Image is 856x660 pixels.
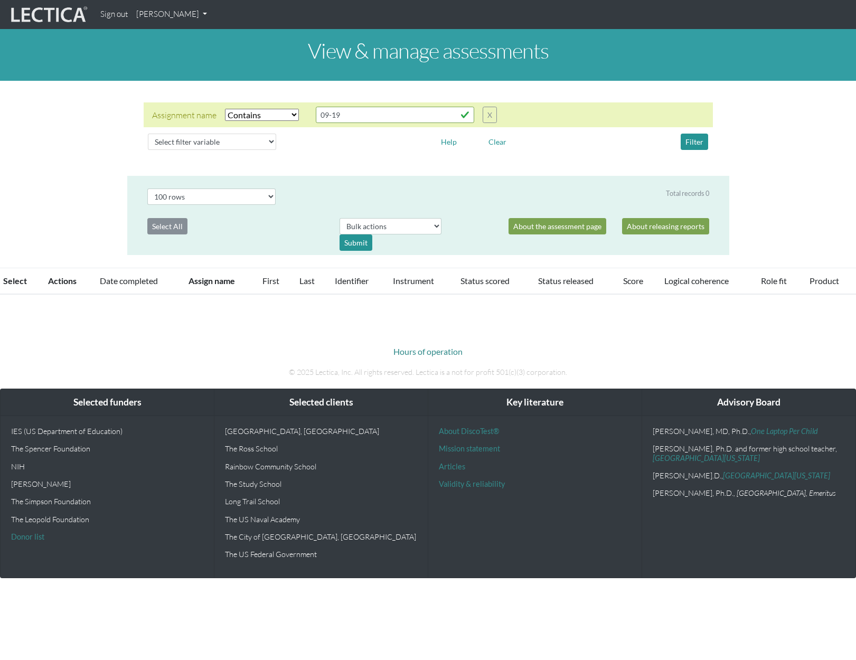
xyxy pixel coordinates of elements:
[135,366,721,378] p: © 2025 Lectica, Inc. All rights reserved. Lectica is a not for profit 501(c)(3) corporation.
[11,427,203,436] p: IES (US Department of Education)
[439,444,500,453] a: Mission statement
[182,268,256,295] th: Assign name
[96,4,132,25] a: Sign out
[439,479,505,488] a: Validity & reliability
[393,276,434,286] a: Instrument
[733,488,836,497] em: , [GEOGRAPHIC_DATA], Emeritus
[538,276,594,286] a: Status released
[11,462,203,471] p: NIH
[439,462,465,471] a: Articles
[761,276,787,286] a: Role fit
[653,427,845,436] p: [PERSON_NAME], MD, Ph.D.,
[642,389,855,416] div: Advisory Board
[335,276,369,286] a: Identifier
[11,532,44,541] a: Donor list
[225,515,417,524] p: The US Naval Academy
[623,276,643,286] a: Score
[132,4,211,25] a: [PERSON_NAME]
[225,427,417,436] p: [GEOGRAPHIC_DATA], [GEOGRAPHIC_DATA]
[653,471,845,480] p: [PERSON_NAME].D.,
[299,276,315,286] a: Last
[11,479,203,488] p: [PERSON_NAME]
[751,427,818,436] a: One Laptop Per Child
[483,107,497,123] button: X
[100,276,158,286] a: Date completed
[147,218,187,234] button: Select All
[622,218,709,234] a: About releasing reports
[484,134,511,150] button: Clear
[225,532,417,541] p: The City of [GEOGRAPHIC_DATA], [GEOGRAPHIC_DATA]
[340,234,372,251] div: Submit
[11,444,203,453] p: The Spencer Foundation
[666,188,709,199] div: Total records 0
[664,276,729,286] a: Logical coherence
[225,550,417,559] p: The US Federal Government
[225,497,417,506] p: Long Trail School
[653,488,845,497] p: [PERSON_NAME], Ph.D.
[653,454,760,463] a: [GEOGRAPHIC_DATA][US_STATE]
[393,346,463,356] a: Hours of operation
[723,471,830,480] a: [GEOGRAPHIC_DATA][US_STATE]
[152,109,217,121] div: Assignment name
[810,276,839,286] a: Product
[8,5,88,25] img: lecticalive
[225,444,417,453] p: The Ross School
[11,497,203,506] p: The Simpson Foundation
[439,427,499,436] a: About DiscoTest®
[436,134,462,150] button: Help
[262,276,279,286] a: First
[11,515,203,524] p: The Leopold Foundation
[214,389,428,416] div: Selected clients
[428,389,642,416] div: Key literature
[225,479,417,488] p: The Study School
[460,276,510,286] a: Status scored
[42,268,93,295] th: Actions
[681,134,708,150] button: Filter
[225,462,417,471] p: Rainbow Community School
[436,136,462,146] a: Help
[1,389,214,416] div: Selected funders
[509,218,606,234] a: About the assessment page
[653,444,845,463] p: [PERSON_NAME], Ph.D. and former high school teacher,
